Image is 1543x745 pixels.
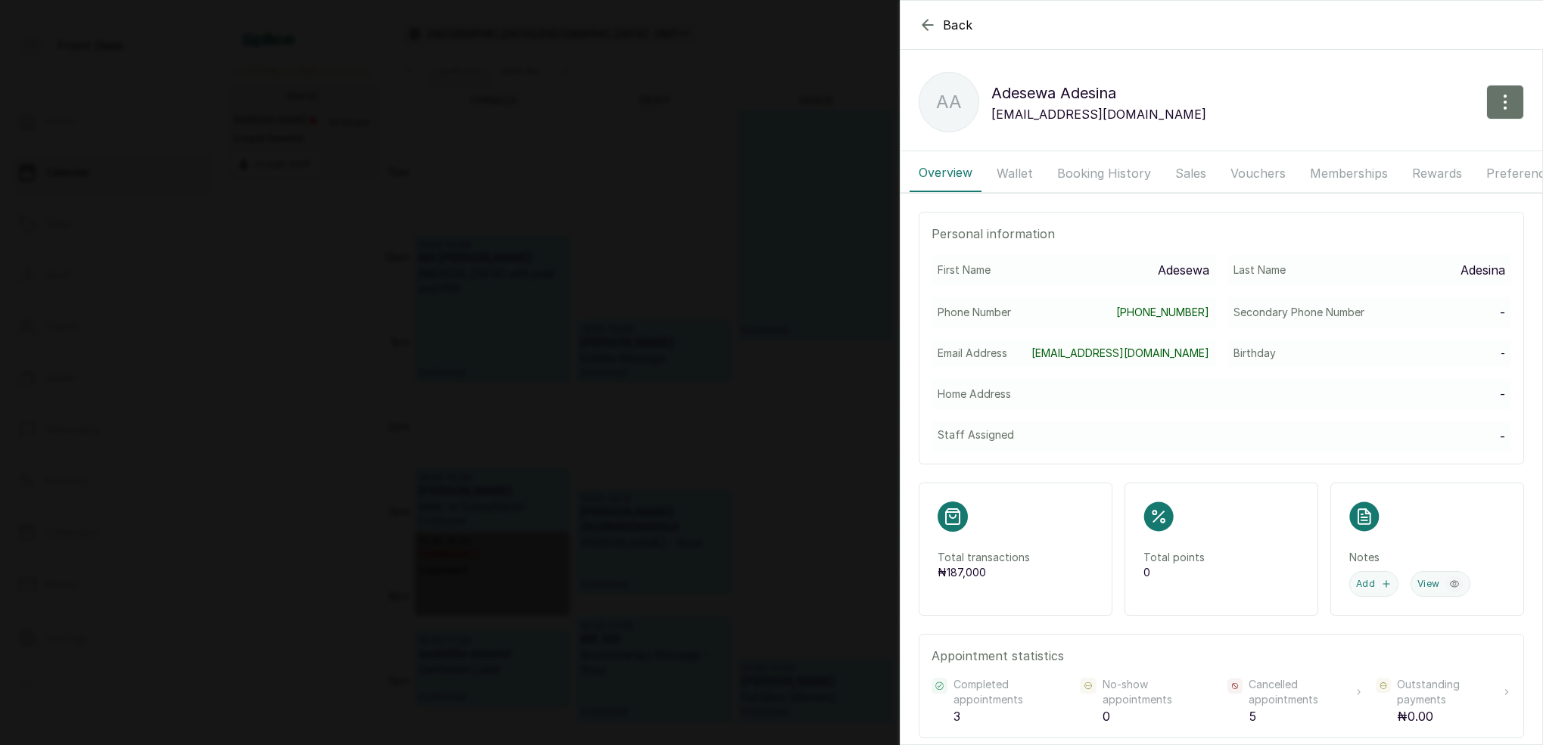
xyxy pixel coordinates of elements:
[938,550,1093,565] p: Total transactions
[988,154,1042,192] button: Wallet
[910,154,981,192] button: Overview
[1103,707,1215,725] p: 0
[1500,385,1505,403] p: -
[932,647,1511,665] p: Appointment statistics
[1227,677,1364,725] div: Cancelled appointments 5
[1500,303,1505,321] p: -
[1143,550,1299,565] p: Total points
[943,16,973,34] span: Back
[1349,571,1398,597] button: Add
[919,16,973,34] button: Back
[1031,346,1209,361] a: [EMAIL_ADDRESS][DOMAIN_NAME]
[991,81,1206,105] p: Adesewa Adesina
[1397,677,1496,707] span: Outstanding payments
[938,565,1093,580] p: ₦
[1143,566,1150,579] span: 0
[1461,261,1505,279] p: Adesina
[938,427,1014,442] p: Staff Assigned
[938,386,1011,402] p: Home Address
[953,677,1067,707] p: Completed appointments
[1233,346,1276,361] p: Birthday
[1349,550,1505,565] p: Notes
[991,105,1206,123] p: [EMAIL_ADDRESS][DOMAIN_NAME]
[938,346,1007,361] p: Email Address
[1233,262,1286,278] p: Last Name
[936,88,962,116] p: AA
[947,566,986,579] span: 187,000
[1249,707,1364,725] p: 5
[1301,154,1397,192] button: Memberships
[1500,427,1505,445] p: -
[1158,261,1209,279] p: Adesewa
[1411,571,1470,597] button: View
[953,707,1067,725] p: 3
[1233,305,1364,320] p: Secondary Phone Number
[938,305,1011,320] p: Phone Number
[1166,154,1215,192] button: Sales
[1403,154,1471,192] button: Rewards
[932,225,1511,243] p: Personal information
[1397,707,1511,725] p: ₦0.00
[1116,305,1209,320] a: [PHONE_NUMBER]
[1501,346,1505,361] p: -
[1103,677,1215,707] p: No-show appointments
[1221,154,1295,192] button: Vouchers
[1048,154,1160,192] button: Booking History
[938,262,991,278] p: First Name
[1249,677,1349,707] span: Cancelled appointments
